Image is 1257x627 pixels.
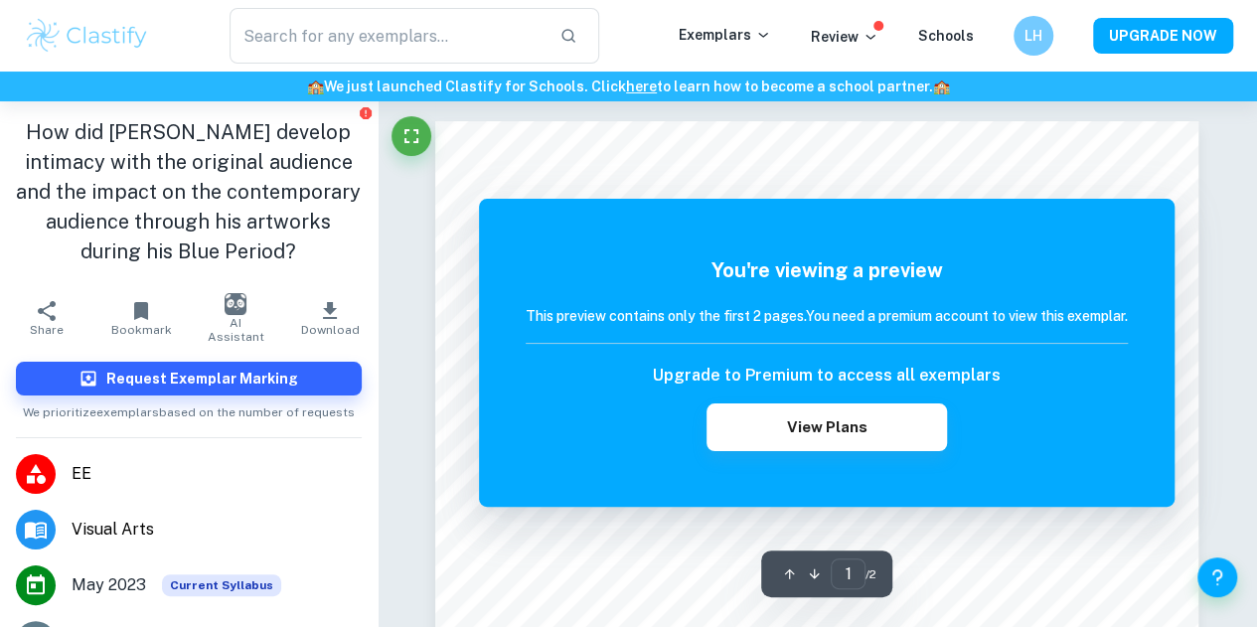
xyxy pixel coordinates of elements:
button: Report issue [359,105,374,120]
button: Bookmark [94,290,189,346]
span: We prioritize exemplars based on the number of requests [23,395,355,421]
h6: This preview contains only the first 2 pages. You need a premium account to view this exemplar. [526,305,1128,327]
a: here [626,78,657,94]
button: LH [1014,16,1053,56]
div: This exemplar is based on the current syllabus. Feel free to refer to it for inspiration/ideas wh... [162,574,281,596]
button: Fullscreen [392,116,431,156]
img: Clastify logo [24,16,150,56]
h6: We just launched Clastify for Schools. Click to learn how to become a school partner. [4,76,1253,97]
span: / 2 [865,565,876,583]
span: AI Assistant [201,316,271,344]
span: Current Syllabus [162,574,281,596]
span: Bookmark [111,323,172,337]
p: Review [811,26,878,48]
input: Search for any exemplars... [230,8,544,64]
span: 🏫 [933,78,950,94]
span: May 2023 [72,573,146,597]
a: Schools [918,28,974,44]
p: Exemplars [679,24,771,46]
img: AI Assistant [225,293,246,315]
h5: You're viewing a preview [526,255,1128,285]
span: Visual Arts [72,518,362,542]
span: 🏫 [307,78,324,94]
h1: How did [PERSON_NAME] develop intimacy with the original audience and the impact on the contempor... [16,117,362,266]
button: UPGRADE NOW [1093,18,1233,54]
button: Download [283,290,378,346]
span: Share [30,323,64,337]
button: Help and Feedback [1197,557,1237,597]
h6: Request Exemplar Marking [106,368,298,390]
button: Request Exemplar Marking [16,362,362,395]
button: View Plans [707,403,947,451]
span: EE [72,462,362,486]
h6: Upgrade to Premium to access all exemplars [653,364,1001,388]
button: AI Assistant [189,290,283,346]
span: Download [301,323,360,337]
h6: LH [1022,25,1045,47]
